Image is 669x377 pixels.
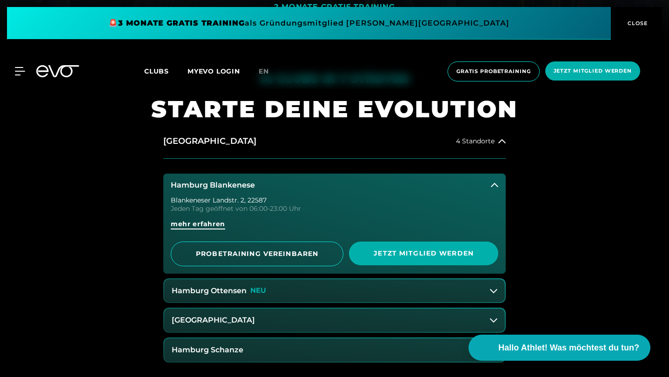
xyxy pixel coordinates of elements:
[554,67,632,75] span: Jetzt Mitglied werden
[163,124,506,159] button: [GEOGRAPHIC_DATA]4 Standorte
[171,242,343,266] a: PROBETRAINING VEREINBAREN
[164,309,505,332] button: [GEOGRAPHIC_DATA]
[468,335,650,361] button: Hallo Athlet! Was möchtest du tun?
[144,67,187,75] a: Clubs
[144,67,169,75] span: Clubs
[171,181,255,189] h3: Hamburg Blankenese
[171,205,498,212] div: Jeden Tag geöffnet von 06:00-23:00 Uhr
[151,94,518,124] h1: STARTE DEINE EVOLUTION
[498,342,639,354] span: Hallo Athlet! Was möchtest du tun?
[456,138,495,145] span: 4 Standorte
[250,287,266,295] p: NEU
[163,174,506,197] button: Hamburg Blankenese
[456,67,531,75] span: Gratis Probetraining
[259,66,280,77] a: en
[187,67,240,75] a: MYEVO LOGIN
[171,197,498,203] div: Blankeneser Landstr. 2 , 22587
[171,219,498,236] a: mehr erfahren
[259,67,269,75] span: en
[625,19,648,27] span: CLOSE
[172,287,247,295] h3: Hamburg Ottensen
[164,338,505,362] button: Hamburg Schanze
[445,61,542,81] a: Gratis Probetraining
[171,219,225,229] span: mehr erfahren
[182,249,332,259] span: PROBETRAINING VEREINBAREN
[611,7,662,40] button: CLOSE
[172,316,255,324] h3: [GEOGRAPHIC_DATA]
[349,242,498,266] a: Jetzt Mitglied werden
[172,346,243,354] h3: Hamburg Schanze
[360,249,487,258] span: Jetzt Mitglied werden
[163,135,256,147] h2: [GEOGRAPHIC_DATA]
[542,61,643,81] a: Jetzt Mitglied werden
[164,279,505,303] button: Hamburg OttensenNEU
